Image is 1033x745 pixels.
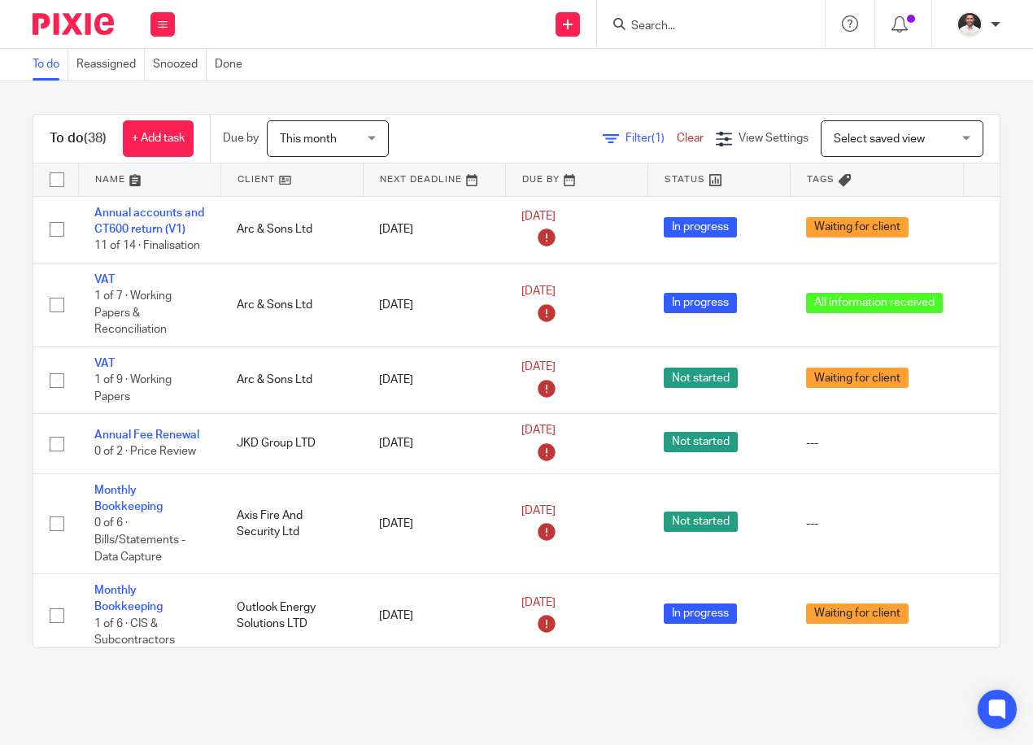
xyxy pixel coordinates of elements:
a: Annual accounts and CT600 return (V1) [94,207,204,235]
td: [DATE] [363,196,505,263]
td: Axis Fire And Security Ltd [220,473,363,573]
span: Filter [625,133,677,144]
td: Outlook Energy Solutions LTD [220,574,363,658]
img: dom%20slack.jpg [957,11,983,37]
input: Search [630,20,776,34]
h1: To do [50,130,107,147]
td: [DATE] [363,263,505,346]
a: Monthly Bookkeeping [94,485,163,512]
a: Monthly Bookkeeping [94,585,163,612]
span: View Settings [739,133,809,144]
span: [DATE] [521,286,556,298]
td: [DATE] [363,346,505,413]
span: In progress [664,217,737,237]
a: Clear [677,133,704,144]
a: VAT [94,358,115,369]
td: JKD Group LTD [220,414,363,474]
span: All information received [806,293,943,313]
td: Arc & Sons Ltd [220,346,363,413]
span: [DATE] [521,361,556,372]
span: 1 of 7 · Working Papers & Reconciliation [94,290,172,335]
a: Annual Fee Renewal [94,429,199,441]
a: Reassigned [76,49,145,81]
a: + Add task [123,120,194,157]
td: Arc & Sons Ltd [220,263,363,346]
span: [DATE] [521,425,556,436]
div: --- [806,435,947,451]
span: [DATE] [521,597,556,608]
span: Waiting for client [806,603,909,624]
td: [DATE] [363,473,505,573]
p: Due by [223,130,259,146]
div: --- [806,516,947,532]
span: In progress [664,603,737,624]
span: Select saved view [834,133,925,145]
a: VAT [94,274,115,285]
span: 11 of 14 · Finalisation [94,240,200,251]
a: Done [215,49,251,81]
img: Pixie [33,13,114,35]
span: [DATE] [521,505,556,516]
span: Waiting for client [806,217,909,237]
span: Not started [664,512,738,532]
span: In progress [664,293,737,313]
span: Not started [664,368,738,388]
td: [DATE] [363,414,505,474]
span: 0 of 6 · Bills/Statements - Data Capture [94,518,185,563]
td: [DATE] [363,574,505,658]
span: 1 of 9 · Working Papers [94,374,172,403]
span: 0 of 2 · Price Review [94,447,196,458]
a: Snoozed [153,49,207,81]
span: (38) [84,132,107,145]
span: Not started [664,432,738,452]
span: Tags [807,175,835,184]
span: This month [280,133,337,145]
span: [DATE] [521,211,556,222]
span: Waiting for client [806,368,909,388]
a: To do [33,49,68,81]
span: 1 of 6 · CIS & Subcontractors [94,618,175,647]
span: (1) [652,133,665,144]
td: Arc & Sons Ltd [220,196,363,263]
